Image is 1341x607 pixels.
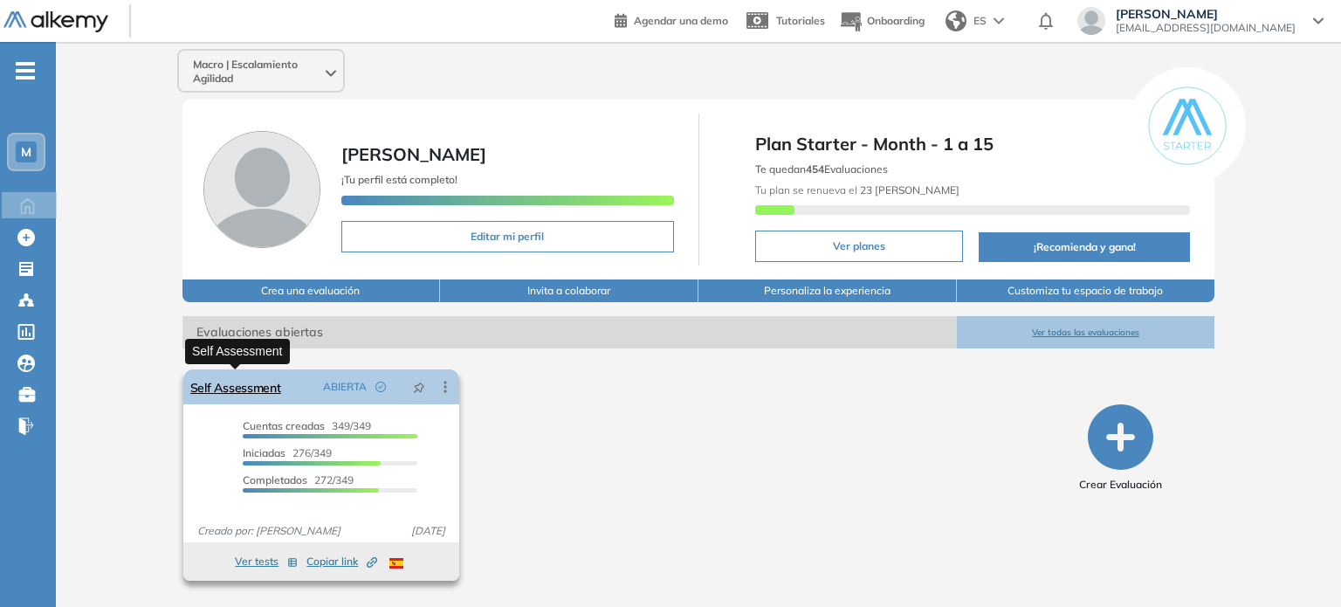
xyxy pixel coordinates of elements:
span: ABIERTA [323,379,367,395]
span: ¡Tu perfil está completo! [341,173,457,186]
span: Copiar link [306,554,377,569]
img: world [946,10,966,31]
b: 454 [806,162,824,176]
button: Invita a colaborar [440,279,698,302]
span: ES [973,13,987,29]
button: pushpin [400,373,438,401]
a: Agendar una demo [615,9,728,30]
b: 23 [PERSON_NAME] [857,183,959,197]
img: ESP [389,558,403,569]
button: Copiar link [306,551,377,572]
span: [DATE] [404,523,452,539]
span: Onboarding [867,14,925,27]
img: Logo [3,11,108,33]
span: Te quedan Evaluaciones [755,162,888,176]
span: Iniciadas [243,446,285,459]
span: Agendar una demo [634,14,728,27]
span: 349/349 [243,419,371,432]
button: Ver planes [755,231,964,262]
img: Foto de perfil [203,131,320,248]
span: [EMAIL_ADDRESS][DOMAIN_NAME] [1116,21,1296,35]
button: Customiza tu espacio de trabajo [957,279,1215,302]
span: 276/349 [243,446,332,459]
span: Macro | Escalamiento Agilidad [193,58,322,86]
span: M [21,145,31,159]
span: Crear Evaluación [1079,477,1162,493]
div: Self Assessment [185,339,290,364]
span: check-circle [375,382,386,392]
span: Tutoriales [776,14,825,27]
span: pushpin [413,380,425,394]
button: Crear Evaluación [1079,404,1162,493]
span: Creado por: [PERSON_NAME] [190,523,347,539]
a: Self Assessment [190,369,281,404]
span: Cuentas creadas [243,419,325,432]
span: [PERSON_NAME] [1116,7,1296,21]
button: Editar mi perfil [341,221,674,252]
span: Plan Starter - Month - 1 a 15 [755,131,1191,157]
span: Completados [243,473,307,486]
button: Ver todas las evaluaciones [957,316,1215,348]
span: [PERSON_NAME] [341,143,486,165]
i: - [16,69,35,72]
button: Crea una evaluación [182,279,441,302]
button: Onboarding [839,3,925,40]
button: Personaliza la experiencia [698,279,957,302]
img: arrow [994,17,1004,24]
span: 272/349 [243,473,354,486]
button: Ver tests [235,551,298,572]
button: ¡Recomienda y gana! [979,232,1190,262]
span: Tu plan se renueva el [755,183,959,197]
span: Evaluaciones abiertas [182,316,957,348]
